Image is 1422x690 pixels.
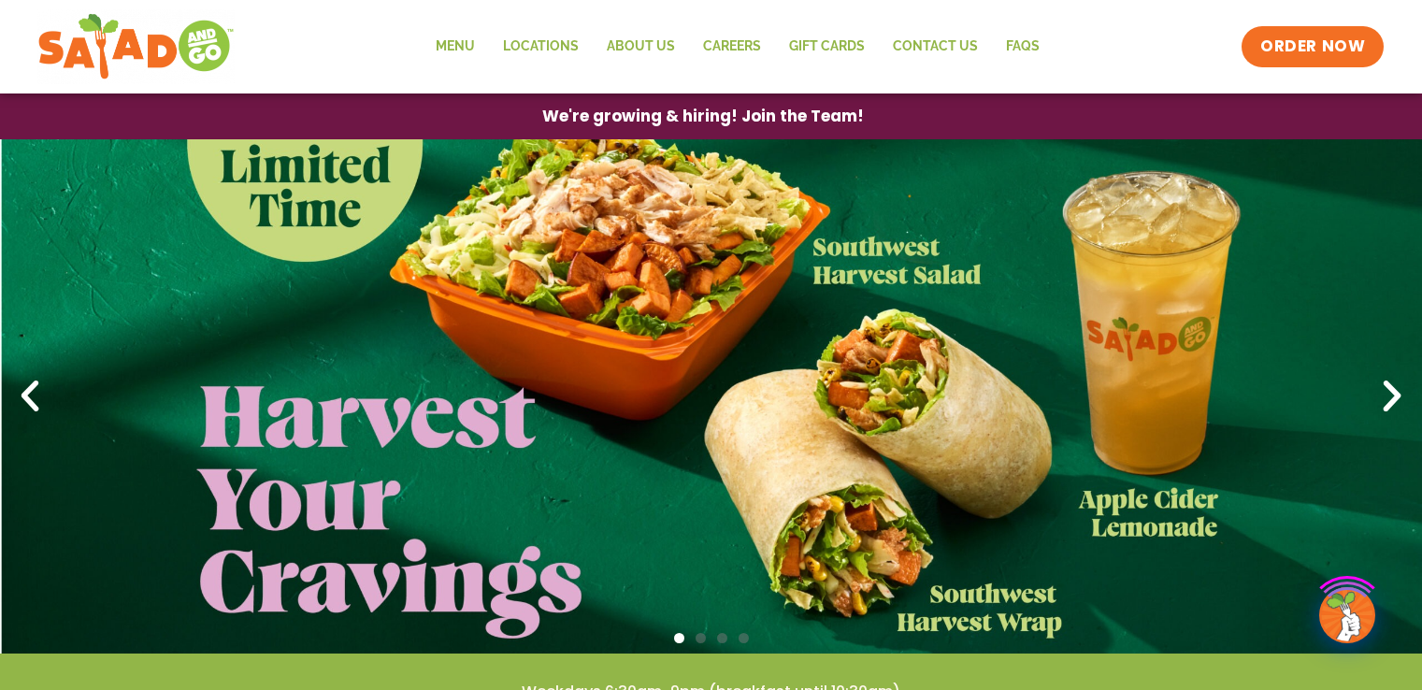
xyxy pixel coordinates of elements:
div: Previous slide [9,376,50,417]
nav: Menu [422,25,1054,68]
img: new-SAG-logo-768×292 [37,9,235,84]
a: About Us [593,25,689,68]
a: Menu [422,25,489,68]
span: Go to slide 4 [739,633,749,643]
span: ORDER NOW [1260,36,1365,58]
a: Locations [489,25,593,68]
a: Contact Us [879,25,992,68]
div: Next slide [1372,376,1413,417]
a: ORDER NOW [1242,26,1384,67]
a: We're growing & hiring! Join the Team! [514,94,892,138]
a: FAQs [992,25,1054,68]
span: Go to slide 2 [696,633,706,643]
span: Go to slide 1 [674,633,684,643]
a: Careers [689,25,775,68]
a: GIFT CARDS [775,25,879,68]
span: We're growing & hiring! Join the Team! [542,108,864,124]
span: Go to slide 3 [717,633,727,643]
